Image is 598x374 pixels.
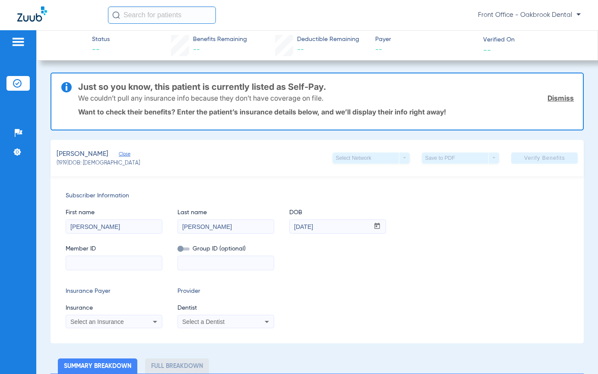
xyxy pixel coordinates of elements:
li: Summary Breakdown [58,358,137,374]
li: Full Breakdown [145,358,209,374]
span: -- [375,44,476,55]
span: [PERSON_NAME] [57,149,108,160]
input: Search for patients [108,6,216,24]
span: Status [92,35,110,44]
p: We couldn’t pull any insurance info because they don’t have coverage on file. [78,94,323,102]
p: Want to check their benefits? Enter the patient’s insurance details below, and we’ll display thei... [78,108,574,116]
span: Dentist [177,304,274,313]
span: Verified On [483,35,584,44]
span: Deductible Remaining [297,35,359,44]
span: Insurance [66,304,162,313]
span: Close [119,151,127,159]
span: Group ID (optional) [177,244,274,254]
span: DOB [289,208,386,217]
span: Provider [177,287,274,296]
img: Search Icon [112,11,120,19]
img: hamburger-icon [11,37,25,47]
span: Benefits Remaining [193,35,247,44]
span: Front Office - Oakbrook Dental [478,11,581,19]
span: Payer [375,35,476,44]
button: Open calendar [369,220,386,234]
span: -- [483,45,491,54]
span: Select an Insurance [70,318,124,325]
iframe: Chat Widget [555,333,598,374]
h3: Just so you know, this patient is currently listed as Self-Pay. [78,82,574,91]
span: Subscriber Information [66,191,569,200]
span: Select a Dentist [182,318,225,325]
span: Insurance Payer [66,287,162,296]
img: info-icon [61,82,72,92]
span: -- [92,44,110,55]
a: Dismiss [547,94,574,102]
span: (1919) DOB: [DEMOGRAPHIC_DATA] [57,160,140,168]
span: -- [193,46,200,53]
span: -- [297,46,304,53]
span: Last name [177,208,274,217]
span: First name [66,208,162,217]
span: Member ID [66,244,162,254]
img: Zuub Logo [17,6,47,22]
